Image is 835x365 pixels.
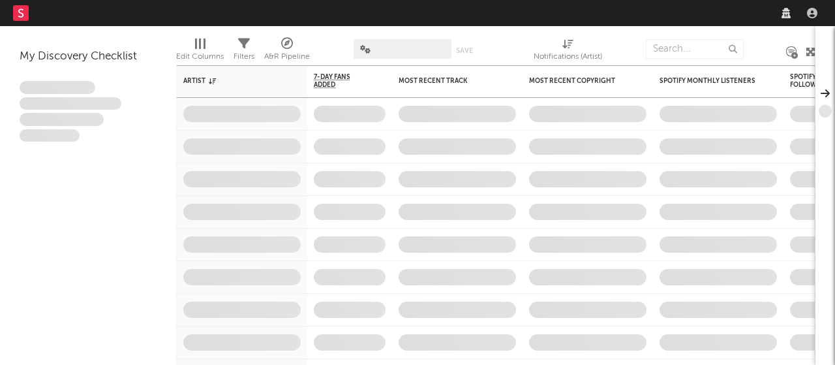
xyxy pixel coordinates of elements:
span: Praesent ac interdum [20,113,104,126]
div: Most Recent Copyright [529,77,627,85]
input: Search... [646,39,744,59]
div: Spotify Monthly Listeners [660,77,757,85]
div: A&R Pipeline [264,33,310,71]
div: Notifications (Artist) [534,33,602,71]
div: Artist [183,77,281,85]
div: Edit Columns [176,33,224,71]
div: A&R Pipeline [264,49,310,65]
span: Aliquam viverra [20,129,80,142]
div: Notifications (Artist) [534,49,602,65]
span: Lorem ipsum dolor [20,81,95,94]
div: Filters [234,49,254,65]
div: Edit Columns [176,49,224,65]
span: Integer aliquet in purus et [20,97,121,110]
button: Save [456,47,473,54]
div: Most Recent Track [399,77,496,85]
div: My Discovery Checklist [20,49,157,65]
div: Filters [234,33,254,71]
span: 7-Day Fans Added [314,73,366,89]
